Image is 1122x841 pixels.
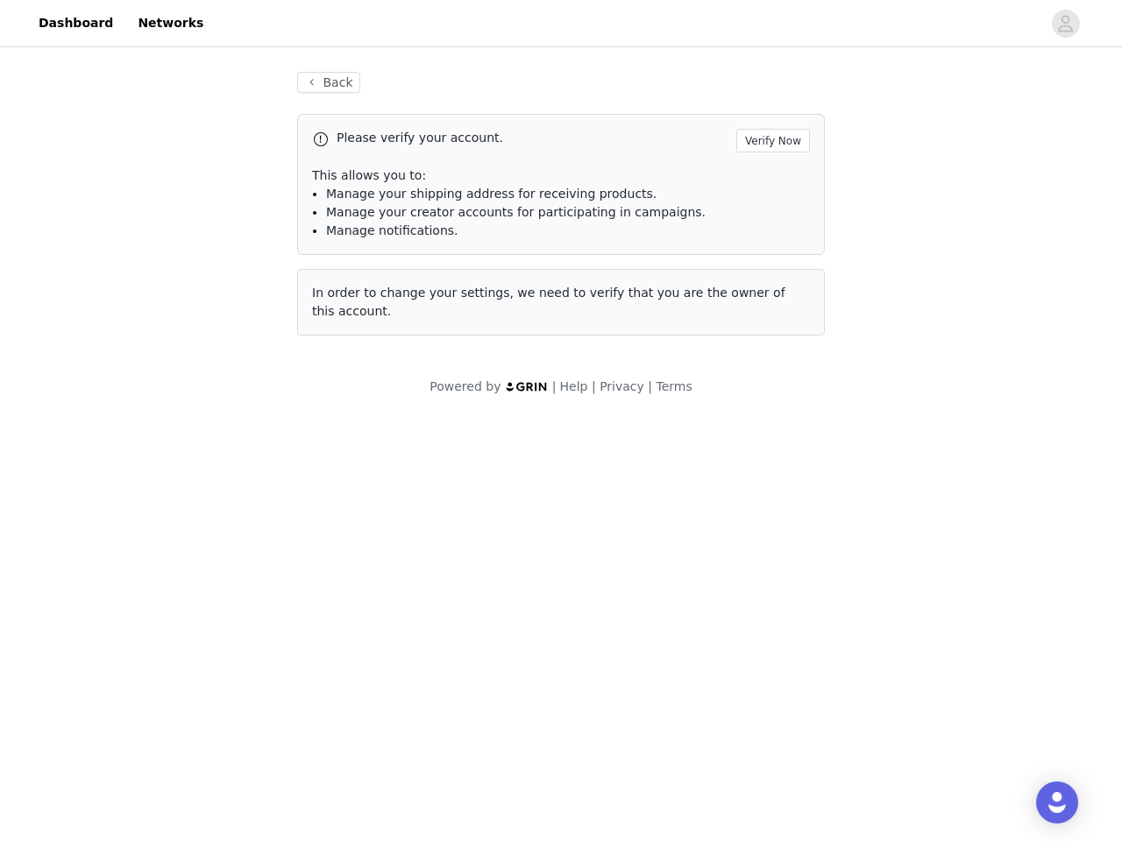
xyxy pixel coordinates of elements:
a: Privacy [600,379,644,393]
span: Powered by [430,379,501,393]
button: Back [297,72,360,93]
span: Manage your creator accounts for participating in campaigns. [326,205,706,219]
p: Please verify your account. [337,129,729,147]
div: Open Intercom Messenger [1036,781,1078,823]
div: avatar [1057,10,1074,38]
img: logo [505,381,549,392]
span: In order to change your settings, we need to verify that you are the owner of this account. [312,286,785,318]
span: | [552,379,557,393]
p: This allows you to: [312,166,810,185]
a: Terms [656,379,692,393]
span: Manage your shipping address for receiving products. [326,187,657,201]
button: Verify Now [736,129,810,152]
a: Networks [127,4,214,43]
a: Help [560,379,588,393]
span: Manage notifications. [326,223,458,237]
span: | [648,379,652,393]
span: | [592,379,596,393]
a: Dashboard [28,4,124,43]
